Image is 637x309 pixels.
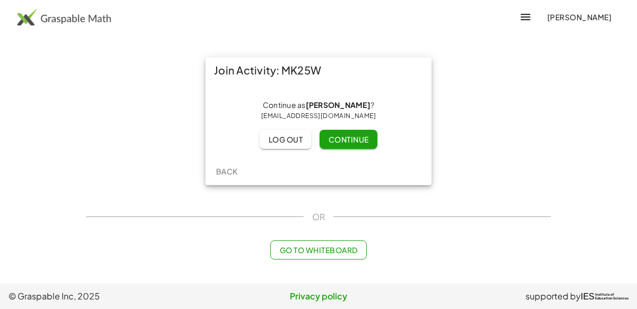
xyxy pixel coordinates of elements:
div: Continue as ? [214,100,423,121]
div: [EMAIL_ADDRESS][DOMAIN_NAME] [214,111,423,121]
span: © Graspable Inc, 2025 [8,290,215,303]
span: [PERSON_NAME] [547,12,612,22]
button: [PERSON_NAME] [538,7,620,27]
button: Go to Whiteboard [270,240,366,260]
button: Continue [320,130,377,149]
span: Institute of Education Sciences [595,293,629,300]
span: OR [312,211,325,223]
a: Privacy policy [215,290,421,303]
strong: [PERSON_NAME] [306,100,371,110]
span: Log out [268,135,303,144]
button: Back [210,162,244,181]
div: Join Activity: MK25W [205,57,432,83]
a: IESInstitute ofEducation Sciences [581,290,629,303]
span: IES [581,291,595,302]
span: Continue [328,135,368,144]
span: Back [216,166,237,176]
span: Go to Whiteboard [279,245,357,255]
button: Log out [260,130,311,149]
span: supported by [526,290,581,303]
